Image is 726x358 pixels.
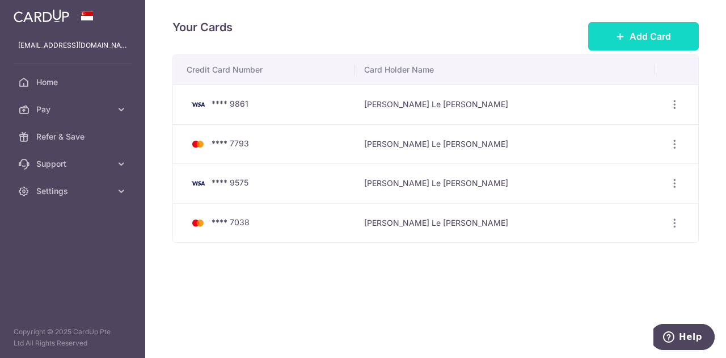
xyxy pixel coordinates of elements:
[355,85,655,124] td: [PERSON_NAME] Le [PERSON_NAME]
[588,22,699,50] button: Add Card
[18,40,127,51] p: [EMAIL_ADDRESS][DOMAIN_NAME]
[187,98,209,111] img: Bank Card
[187,176,209,190] img: Bank Card
[26,8,49,18] span: Help
[36,77,111,88] span: Home
[36,131,111,142] span: Refer & Save
[187,137,209,151] img: Bank Card
[355,203,655,243] td: [PERSON_NAME] Le [PERSON_NAME]
[14,9,69,23] img: CardUp
[187,216,209,230] img: Bank Card
[36,158,111,170] span: Support
[172,18,233,36] h4: Your Cards
[630,30,671,43] span: Add Card
[173,55,355,85] th: Credit Card Number
[355,163,655,203] td: [PERSON_NAME] Le [PERSON_NAME]
[36,186,111,197] span: Settings
[355,124,655,164] td: [PERSON_NAME] Le [PERSON_NAME]
[36,104,111,115] span: Pay
[653,324,715,352] iframe: Opens a widget where you can find more information
[355,55,655,85] th: Card Holder Name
